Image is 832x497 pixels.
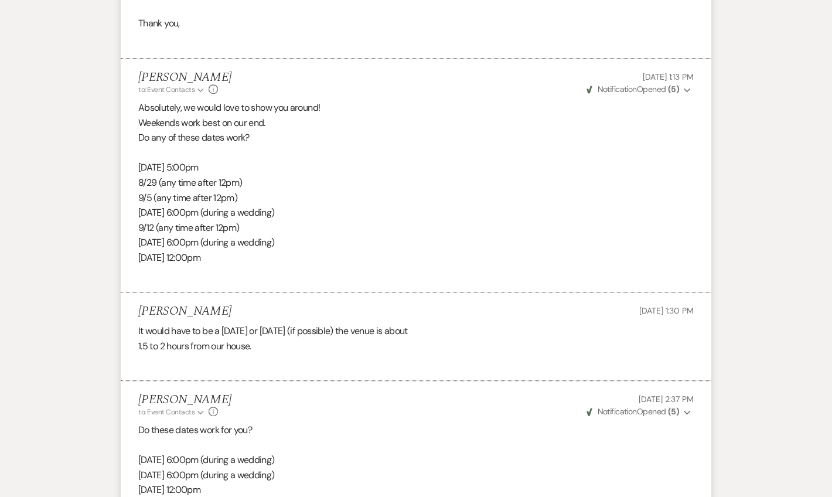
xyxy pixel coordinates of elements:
[138,393,231,407] h5: [PERSON_NAME]
[138,469,275,481] span: [DATE] 6:00pm (during a wedding)
[138,235,694,250] p: [DATE] 6:00pm (during a wedding)
[597,84,636,94] span: Notification
[138,407,195,417] span: to: Event Contacts
[138,115,694,131] p: Weekends work best on our end.
[639,394,694,404] span: [DATE] 2:37 PM
[138,175,694,190] p: 8/29 (any time after 12pm)
[587,406,679,417] span: Opened
[138,190,694,206] p: 9/5 (any time after 12pm)
[639,305,694,316] span: [DATE] 1:30 PM
[138,205,694,220] p: [DATE] 6:00pm (during a wedding)
[138,84,206,95] button: to: Event Contacts
[138,407,206,417] button: to: Event Contacts
[138,324,694,369] div: It would have to be a [DATE] or [DATE] (if possible) the venue is about 1.5 to 2 hours from our h...
[138,304,231,319] h5: [PERSON_NAME]
[587,84,679,94] span: Opened
[138,85,195,94] span: to: Event Contacts
[138,220,694,236] p: 9/12 (any time after 12pm)
[138,100,694,115] p: Absolutely, we would love to show you around!
[138,454,275,466] span: [DATE] 6:00pm (during a wedding)
[668,406,679,417] strong: ( 5 )
[138,160,694,175] p: [DATE] 5:00pm
[138,70,231,85] h5: [PERSON_NAME]
[597,406,636,417] span: Notification
[138,130,694,145] p: Do any of these dates work?
[643,72,694,82] span: [DATE] 1:13 PM
[585,83,694,96] button: NotificationOpened (5)
[668,84,679,94] strong: ( 5 )
[138,250,694,265] p: [DATE] 12:00pm
[138,423,694,438] p: Do these dates work for you?
[585,406,694,418] button: NotificationOpened (5)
